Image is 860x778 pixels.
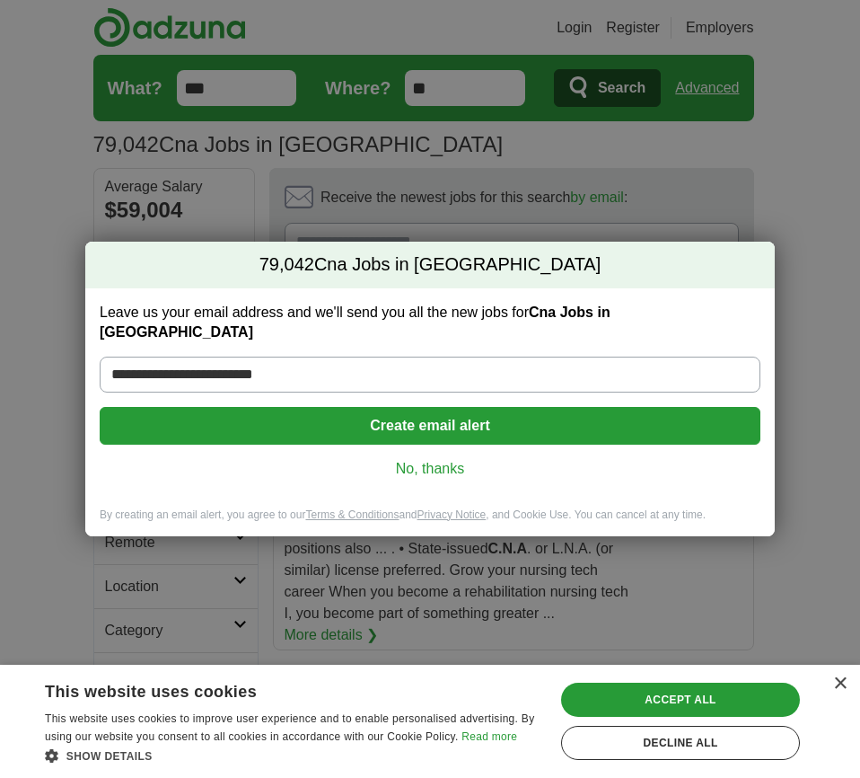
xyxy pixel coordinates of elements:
[833,677,847,691] div: Close
[85,242,775,288] h2: Cna Jobs in [GEOGRAPHIC_DATA]
[100,303,760,342] label: Leave us your email address and we'll send you all the new jobs for
[561,726,800,760] div: Decline all
[259,252,314,278] span: 79,042
[45,676,495,703] div: This website uses cookies
[100,305,610,340] strong: Cna Jobs in [GEOGRAPHIC_DATA]
[305,508,399,521] a: Terms & Conditions
[85,508,775,537] div: By creating an email alert, you agree to our and , and Cookie Use. You can cancel at any time.
[100,407,760,445] button: Create email alert
[461,730,517,743] a: Read more, opens a new window
[45,712,534,743] span: This website uses cookies to improve user experience and to enable personalised advertising. By u...
[561,683,800,717] div: Accept all
[417,508,487,521] a: Privacy Notice
[45,747,540,765] div: Show details
[114,459,746,479] a: No, thanks
[66,750,153,763] span: Show details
